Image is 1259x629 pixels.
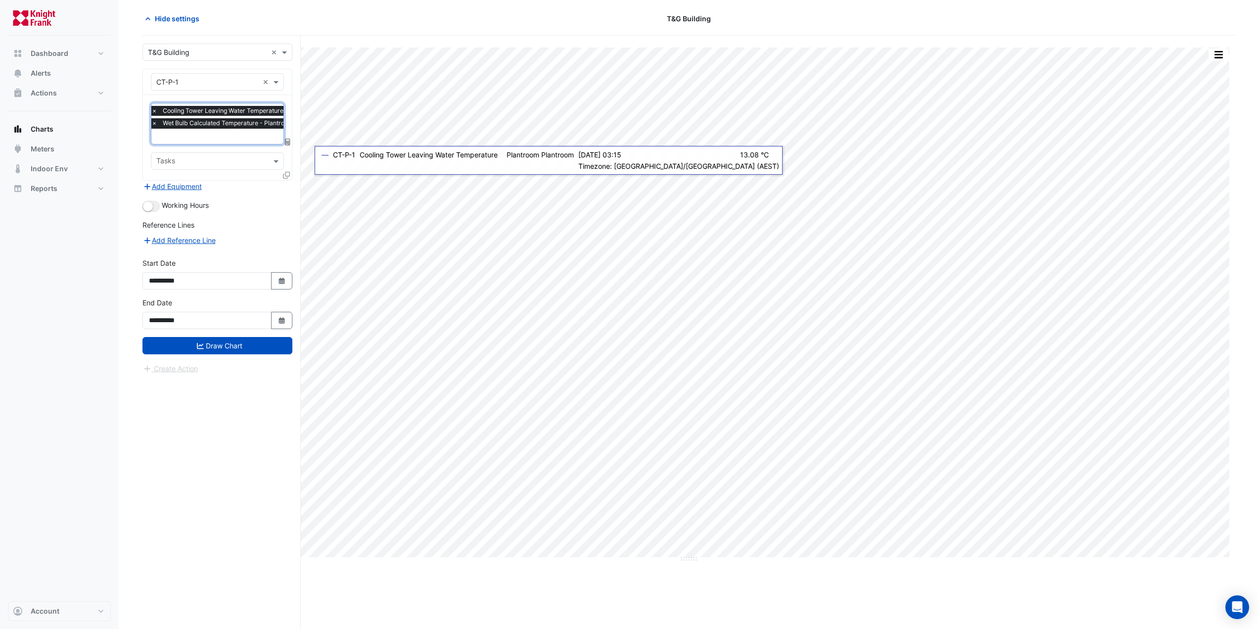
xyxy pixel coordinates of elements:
[283,171,290,179] span: Clone Favourites and Tasks from this Equipment to other Equipment
[13,48,23,58] app-icon: Dashboard
[13,164,23,174] app-icon: Indoor Env
[13,144,23,154] app-icon: Meters
[150,106,159,116] span: ×
[1209,48,1228,61] button: More Options
[8,119,111,139] button: Charts
[271,47,280,57] span: Clear
[667,13,711,24] span: T&G Building
[31,606,59,616] span: Account
[8,63,111,83] button: Alerts
[142,258,176,268] label: Start Date
[278,316,286,325] fa-icon: Select Date
[1225,595,1249,619] div: Open Intercom Messenger
[283,138,292,146] span: Choose Function
[142,363,198,372] app-escalated-ticket-create-button: Please draw the charts first
[31,184,57,194] span: Reports
[8,44,111,63] button: Dashboard
[31,164,68,174] span: Indoor Env
[8,139,111,159] button: Meters
[142,10,206,27] button: Hide settings
[31,144,54,154] span: Meters
[142,220,194,230] label: Reference Lines
[31,68,51,78] span: Alerts
[155,155,175,168] div: Tasks
[160,118,328,128] span: Wet Bulb Calculated Temperature - Plantroom, Plantroom
[155,13,199,24] span: Hide settings
[278,277,286,285] fa-icon: Select Date
[13,88,23,98] app-icon: Actions
[263,77,271,87] span: Clear
[142,181,202,192] button: Add Equipment
[8,601,111,621] button: Account
[13,124,23,134] app-icon: Charts
[13,184,23,194] app-icon: Reports
[13,68,23,78] app-icon: Alerts
[31,124,53,134] span: Charts
[150,118,159,128] span: ×
[142,337,292,354] button: Draw Chart
[31,48,68,58] span: Dashboard
[160,106,353,116] span: Cooling Tower Leaving Water Temperature - Plantroom, Plantroom
[8,179,111,198] button: Reports
[142,297,172,308] label: End Date
[31,88,57,98] span: Actions
[8,159,111,179] button: Indoor Env
[12,8,56,28] img: Company Logo
[8,83,111,103] button: Actions
[142,235,216,246] button: Add Reference Line
[162,201,209,209] span: Working Hours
